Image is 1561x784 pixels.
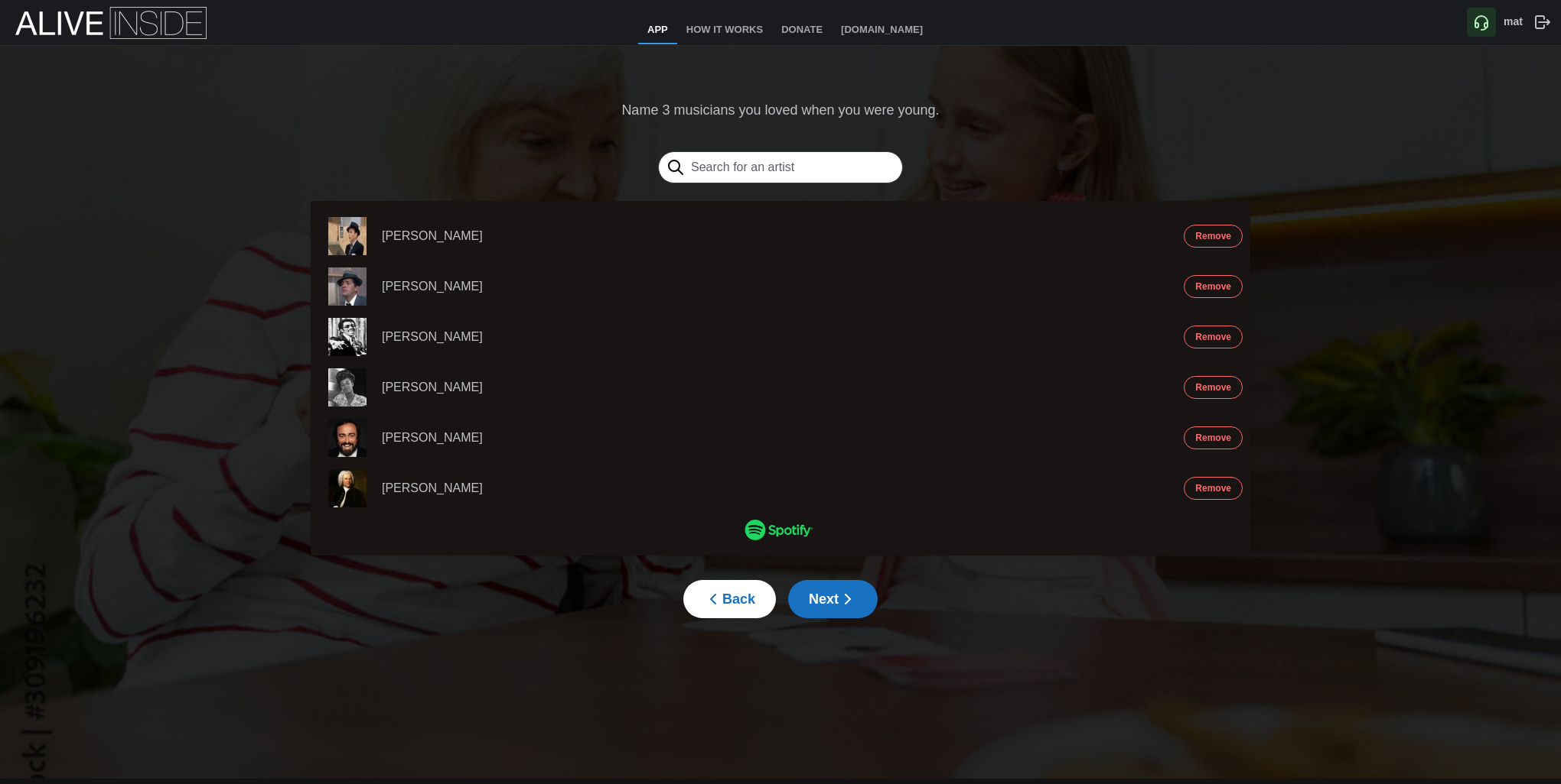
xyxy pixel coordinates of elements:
[1195,225,1231,247] span: Remove
[1195,326,1231,348] span: Remove
[382,328,575,347] a: [PERSON_NAME]
[328,419,367,457] img: Image of Luciano Pavarotti
[1184,225,1243,248] button: Remove
[382,479,602,498] div: [PERSON_NAME]
[1195,478,1231,499] span: Remove
[638,17,677,44] a: App
[382,277,575,296] a: [PERSON_NAME]
[788,580,878,618] button: Next
[328,217,367,255] img: Image of Frank Sinatra
[1195,377,1231,398] span: Remove
[809,581,857,617] span: Next
[1184,275,1243,298] button: Remove
[328,267,367,306] img: Image of Dean Martin
[15,7,207,39] img: Alive Inside Logo
[772,17,832,44] a: Donate
[382,227,602,246] div: [PERSON_NAME]
[1184,376,1243,399] button: Remove
[677,17,772,44] a: How It Works
[382,277,602,296] div: [PERSON_NAME]
[832,17,932,44] a: [DOMAIN_NAME]
[1184,326,1243,348] button: Remove
[382,429,602,448] div: [PERSON_NAME]
[328,368,367,407] img: Image of Sarah Vaughan
[745,520,813,540] img: Spotify_Logo_RGB_Green.9ff49e53.png
[382,378,602,397] div: [PERSON_NAME]
[1195,276,1231,297] span: Remove
[704,581,755,617] span: Back
[683,580,776,618] button: Back
[1184,477,1243,500] button: Remove
[298,100,1263,121] div: Name 3 musicians you loved when you were young.
[382,479,575,498] a: [PERSON_NAME]
[328,469,367,507] img: Image of Johann Sebastian Bach
[1504,15,1523,28] b: mat
[658,151,903,183] input: Search for an artist
[382,429,575,448] a: [PERSON_NAME]
[1184,426,1243,449] button: Remove
[1195,427,1231,449] span: Remove
[382,227,575,246] a: [PERSON_NAME]
[328,318,367,356] img: Image of Sammy Davis Jr.
[382,328,602,347] div: [PERSON_NAME]
[382,378,575,397] a: [PERSON_NAME]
